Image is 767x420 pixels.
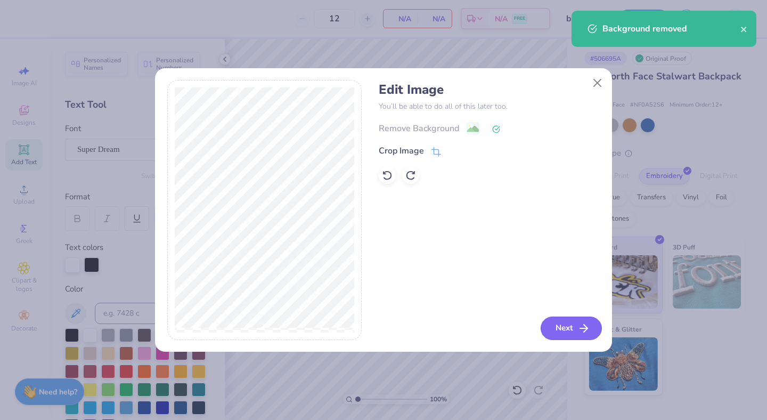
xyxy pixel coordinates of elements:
h4: Edit Image [379,82,600,98]
button: close [740,22,748,35]
p: You’ll be able to do all of this later too. [379,101,600,112]
div: Crop Image [379,144,424,157]
div: Background removed [602,22,740,35]
button: Close [588,72,608,93]
button: Next [541,317,602,340]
